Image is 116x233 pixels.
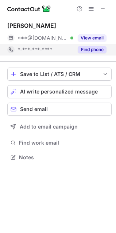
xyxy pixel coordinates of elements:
[18,35,68,41] span: ***@[DOMAIN_NAME]
[7,103,112,116] button: Send email
[19,140,109,146] span: Find work email
[7,152,112,163] button: Notes
[7,4,51,13] img: ContactOut v5.3.10
[7,85,112,98] button: AI write personalized message
[78,34,107,42] button: Reveal Button
[78,46,107,53] button: Reveal Button
[7,22,56,29] div: [PERSON_NAME]
[7,120,112,133] button: Add to email campaign
[20,124,78,130] span: Add to email campaign
[7,68,112,81] button: save-profile-one-click
[20,106,48,112] span: Send email
[20,89,98,95] span: AI write personalized message
[19,154,109,161] span: Notes
[7,138,112,148] button: Find work email
[20,71,99,77] div: Save to List / ATS / CRM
